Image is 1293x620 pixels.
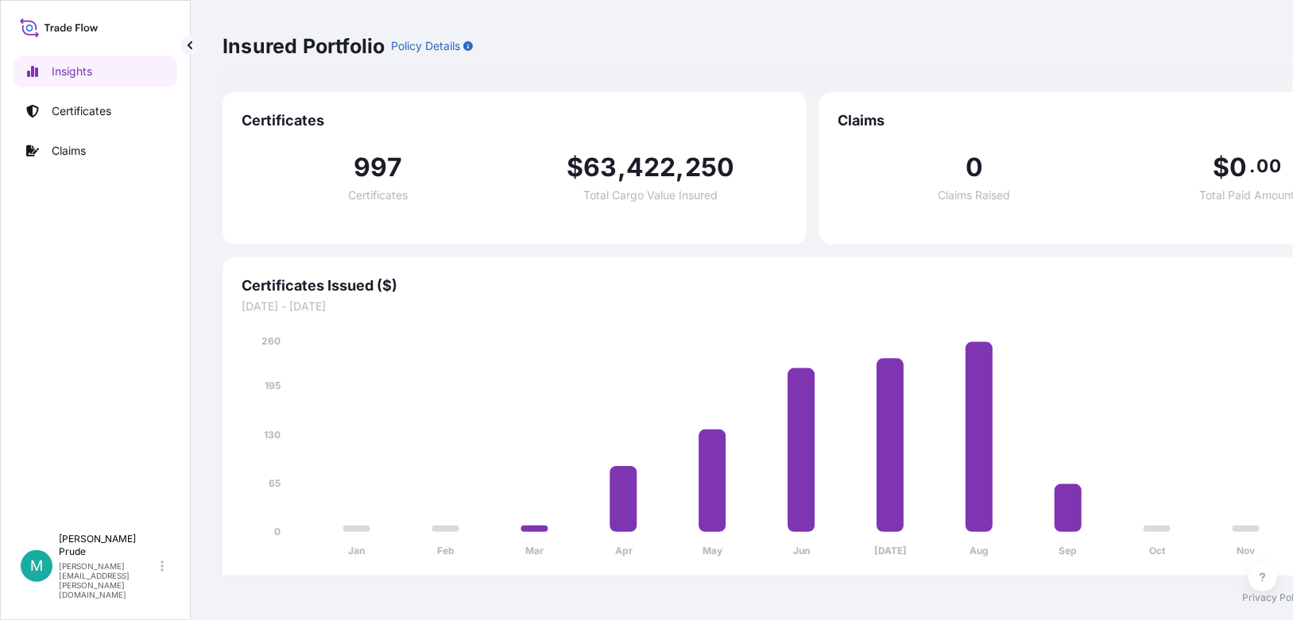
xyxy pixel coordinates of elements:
span: 0 [1230,155,1248,180]
tspan: Oct [1149,545,1166,557]
a: Certificates [14,95,177,127]
tspan: [DATE] [874,545,907,557]
tspan: May [703,545,723,557]
span: 00 [1257,160,1281,172]
span: $ [567,155,583,180]
span: . [1249,160,1255,172]
a: Claims [14,135,177,167]
span: $ [1214,155,1230,180]
span: 997 [354,155,402,180]
tspan: Feb [437,545,455,557]
p: Claims [52,143,86,159]
span: 63 [583,155,617,180]
span: 422 [626,155,676,180]
p: Insights [52,64,92,79]
p: Policy Details [391,38,460,54]
tspan: Jun [793,545,810,557]
tspan: Sep [1059,545,1078,557]
tspan: 195 [265,380,281,392]
tspan: 130 [264,429,281,441]
p: Certificates [52,103,111,119]
span: , [676,155,685,180]
span: , [617,155,626,180]
span: M [30,558,43,574]
span: Claims Raised [939,190,1011,201]
tspan: Apr [615,545,633,557]
p: [PERSON_NAME] Prude [59,533,157,558]
p: [PERSON_NAME][EMAIL_ADDRESS][PERSON_NAME][DOMAIN_NAME] [59,561,157,599]
tspan: 0 [274,526,281,537]
span: Certificates [348,190,408,201]
tspan: Mar [525,545,544,557]
span: 0 [966,155,983,180]
tspan: Nov [1237,545,1256,557]
a: Insights [14,56,177,87]
tspan: 65 [269,477,281,489]
span: 250 [685,155,735,180]
span: Certificates [242,111,788,130]
span: Total Cargo Value Insured [583,190,718,201]
tspan: 260 [261,335,281,347]
tspan: Jan [348,545,365,557]
tspan: Aug [970,545,989,557]
p: Insured Portfolio [223,33,385,59]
